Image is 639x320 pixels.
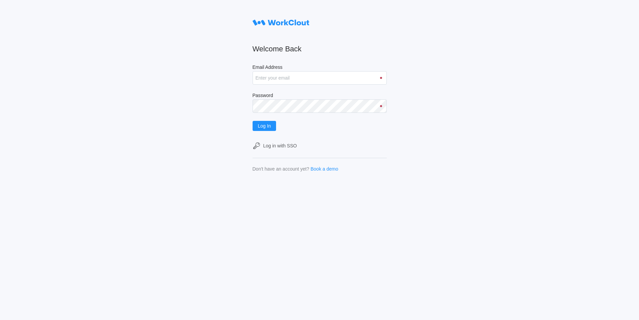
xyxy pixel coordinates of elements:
button: Log In [253,121,276,131]
div: Log in with SSO [263,143,297,148]
input: Enter your email [253,71,387,85]
a: Log in with SSO [253,142,387,150]
a: Book a demo [311,166,338,172]
h2: Welcome Back [253,44,387,54]
label: Email Address [253,64,387,71]
span: Log In [258,124,271,128]
div: Don't have an account yet? [253,166,309,172]
label: Password [253,93,387,99]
